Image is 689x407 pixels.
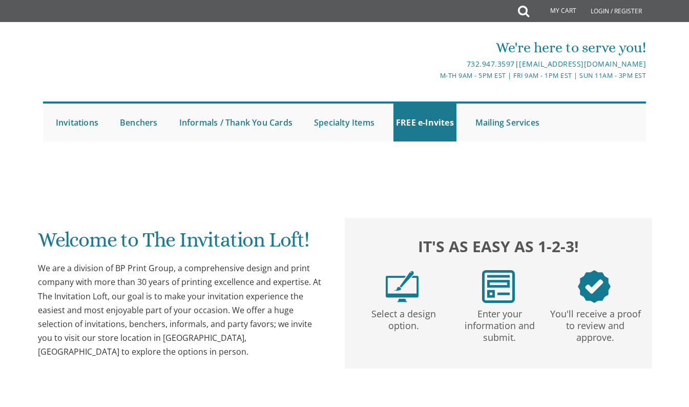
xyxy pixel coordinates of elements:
[519,59,646,69] a: [EMAIL_ADDRESS][DOMAIN_NAME]
[311,104,377,141] a: Specialty Items
[393,104,456,141] a: FREE e-Invites
[38,261,325,359] div: We are a division of BP Print Group, a comprehensive design and print company with more than 30 y...
[482,270,515,303] img: step2.png
[467,59,515,69] a: 732.947.3597
[244,70,646,81] div: M-Th 9am - 5pm EST | Fri 9am - 1pm EST | Sun 11am - 3pm EST
[453,303,545,343] p: Enter your information and submit.
[244,37,646,58] div: We're here to serve you!
[354,235,642,257] h2: It's as easy as 1-2-3!
[177,104,295,141] a: Informals / Thank You Cards
[53,104,101,141] a: Invitations
[473,104,542,141] a: Mailing Services
[117,104,160,141] a: Benchers
[578,270,611,303] img: step3.png
[38,229,325,259] h1: Welcome to The Invitation Loft!
[550,303,641,343] p: You'll receive a proof to review and approve.
[386,270,419,303] img: step1.png
[244,58,646,70] div: |
[528,1,583,22] a: My Cart
[358,303,449,332] p: Select a design option.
